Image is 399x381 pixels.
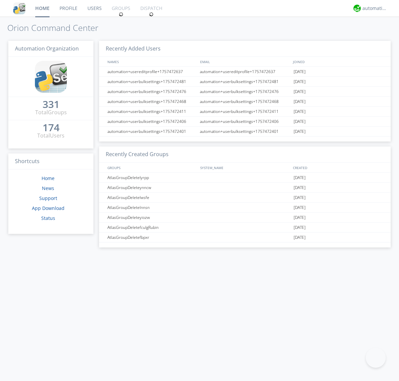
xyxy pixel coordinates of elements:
[362,5,387,12] div: automation+atlas
[106,203,198,212] div: AtlasGroupDeletelnnsn
[198,107,292,116] div: automation+userbulksettings+1757472411
[294,203,306,213] span: [DATE]
[99,107,391,117] a: automation+userbulksettings+1757472411automation+userbulksettings+1757472411[DATE]
[35,109,67,116] div: Total Groups
[8,153,93,170] h3: Shortcuts
[43,101,60,109] a: 331
[37,132,65,140] div: Total Users
[42,175,55,181] a: Home
[294,223,306,233] span: [DATE]
[198,87,292,96] div: automation+userbulksettings+1757472476
[15,45,79,52] span: Automation Organization
[99,97,391,107] a: automation+userbulksettings+1757472468automation+userbulksettings+1757472468[DATE]
[43,101,60,108] div: 331
[106,117,198,126] div: automation+userbulksettings+1757472406
[294,117,306,127] span: [DATE]
[353,5,361,12] img: d2d01cd9b4174d08988066c6d424eccd
[294,107,306,117] span: [DATE]
[99,233,391,242] a: AtlasGroupDeletefbpxr[DATE]
[13,2,25,14] img: cddb5a64eb264b2086981ab96f4c1ba7
[41,215,55,221] a: Status
[99,127,391,137] a: automation+userbulksettings+1757472401automation+userbulksettings+1757472401[DATE]
[106,87,198,96] div: automation+userbulksettings+1757472476
[198,127,292,136] div: automation+userbulksettings+1757472401
[106,193,198,202] div: AtlasGroupDeletelwsfe
[43,124,60,132] a: 174
[32,205,65,211] a: App Download
[99,117,391,127] a: automation+userbulksettings+1757472406automation+userbulksettings+1757472406[DATE]
[99,223,391,233] a: AtlasGroupDeletefculgRubin[DATE]
[106,223,198,232] div: AtlasGroupDeletefculgRubin
[106,77,198,86] div: automation+userbulksettings+1757472481
[39,195,57,201] a: Support
[99,193,391,203] a: AtlasGroupDeletelwsfe[DATE]
[294,87,306,97] span: [DATE]
[99,213,391,223] a: AtlasGroupDeleteyiozw[DATE]
[106,67,198,76] div: automation+usereditprofile+1757472637
[199,57,291,66] div: EMAIL
[106,173,198,182] div: AtlasGroupDeletelyrpp
[294,213,306,223] span: [DATE]
[366,348,386,368] iframe: Toggle Customer Support
[291,57,384,66] div: JOINED
[106,57,197,66] div: NAMES
[294,127,306,137] span: [DATE]
[149,12,154,17] img: spin.svg
[198,67,292,76] div: automation+usereditprofile+1757472637
[106,213,198,222] div: AtlasGroupDeleteyiozw
[294,67,306,77] span: [DATE]
[42,185,54,191] a: News
[99,67,391,77] a: automation+usereditprofile+1757472637automation+usereditprofile+1757472637[DATE]
[99,41,391,57] h3: Recently Added Users
[198,97,292,106] div: automation+userbulksettings+1757472468
[99,87,391,97] a: automation+userbulksettings+1757472476automation+userbulksettings+1757472476[DATE]
[106,107,198,116] div: automation+userbulksettings+1757472411
[119,12,123,17] img: spin.svg
[99,203,391,213] a: AtlasGroupDeletelnnsn[DATE]
[106,127,198,136] div: automation+userbulksettings+1757472401
[99,146,391,163] h3: Recently Created Groups
[43,124,60,131] div: 174
[294,173,306,183] span: [DATE]
[35,61,67,93] img: cddb5a64eb264b2086981ab96f4c1ba7
[99,173,391,183] a: AtlasGroupDeletelyrpp[DATE]
[294,97,306,107] span: [DATE]
[198,117,292,126] div: automation+userbulksettings+1757472406
[99,77,391,87] a: automation+userbulksettings+1757472481automation+userbulksettings+1757472481[DATE]
[106,233,198,242] div: AtlasGroupDeletefbpxr
[106,183,198,192] div: AtlasGroupDeleteynncw
[291,163,384,172] div: CREATED
[106,163,197,172] div: GROUPS
[198,77,292,86] div: automation+userbulksettings+1757472481
[294,193,306,203] span: [DATE]
[99,183,391,193] a: AtlasGroupDeleteynncw[DATE]
[199,163,291,172] div: SYSTEM_NAME
[294,183,306,193] span: [DATE]
[294,233,306,242] span: [DATE]
[294,77,306,87] span: [DATE]
[106,97,198,106] div: automation+userbulksettings+1757472468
